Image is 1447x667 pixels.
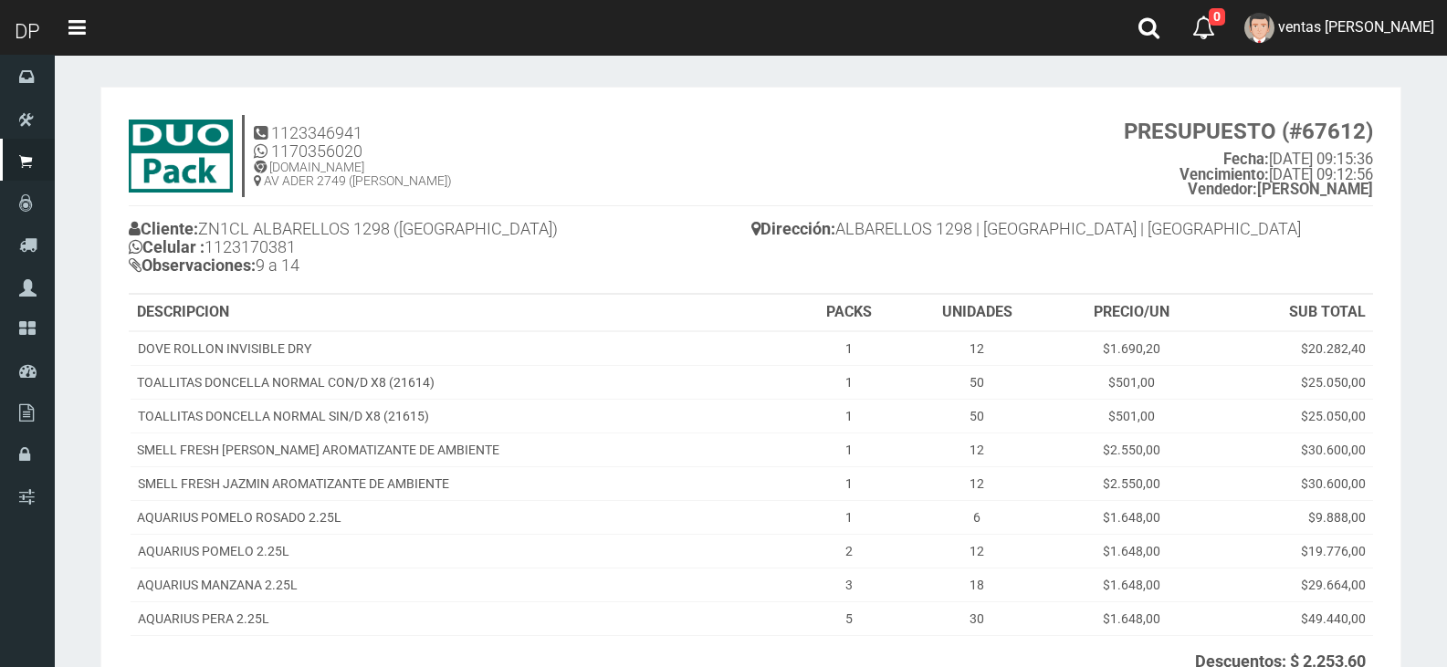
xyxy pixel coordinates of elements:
[902,500,1052,534] td: 6
[796,466,903,500] td: 1
[751,219,835,238] b: Dirección:
[1211,365,1373,399] td: $25.050,00
[1180,166,1269,183] strong: Vencimiento:
[902,331,1052,366] td: 12
[796,433,903,466] td: 1
[796,601,903,635] td: 5
[1211,295,1373,331] th: SUB TOTAL
[1211,433,1373,466] td: $30.600,00
[130,568,796,601] td: AQUARIUS MANZANA 2.25L
[1052,399,1211,433] td: $501,00
[1278,18,1434,36] span: ventas [PERSON_NAME]
[1188,181,1373,198] b: [PERSON_NAME]
[129,237,204,256] b: Celular :
[796,500,903,534] td: 1
[796,534,903,568] td: 2
[130,399,796,433] td: TOALLITAS DONCELLA NORMAL SIN/D X8 (21615)
[130,500,796,534] td: AQUARIUS POMELO ROSADO 2.25L
[751,215,1374,247] h4: ALBARELLOS 1298 | [GEOGRAPHIC_DATA] | [GEOGRAPHIC_DATA]
[254,161,452,189] h5: [DOMAIN_NAME] AV ADER 2749 ([PERSON_NAME])
[902,534,1052,568] td: 12
[796,399,903,433] td: 1
[130,365,796,399] td: TOALLITAS DONCELLA NORMAL CON/D X8 (21614)
[902,399,1052,433] td: 50
[1052,534,1211,568] td: $1.648,00
[129,219,198,238] b: Cliente:
[1052,295,1211,331] th: PRECIO/UN
[1211,601,1373,635] td: $49.440,00
[902,568,1052,601] td: 18
[129,215,751,283] h4: ZN1CL ALBARELLOS 1298 ([GEOGRAPHIC_DATA]) 1123170381 9 a 14
[130,534,796,568] td: AQUARIUS POMELO 2.25L
[796,295,903,331] th: PACKS
[1188,181,1257,198] strong: Vendedor:
[902,295,1052,331] th: UNIDADES
[254,124,452,161] h4: 1123346941 1170356020
[1052,601,1211,635] td: $1.648,00
[1211,500,1373,534] td: $9.888,00
[1244,13,1274,43] img: User Image
[1211,568,1373,601] td: $29.664,00
[1124,119,1373,144] strong: PRESUPUESTO (#67612)
[1211,331,1373,366] td: $20.282,40
[130,295,796,331] th: DESCRIPCION
[1211,399,1373,433] td: $25.050,00
[1052,568,1211,601] td: $1.648,00
[1124,120,1373,198] small: [DATE] 09:15:36 [DATE] 09:12:56
[902,601,1052,635] td: 30
[902,466,1052,500] td: 12
[130,331,796,366] td: DOVE ROLLON INVISIBLE DRY
[1209,8,1225,26] span: 0
[796,568,903,601] td: 3
[1052,500,1211,534] td: $1.648,00
[130,466,796,500] td: SMELL FRESH JAZMIN AROMATIZANTE DE AMBIENTE
[130,601,796,635] td: AQUARIUS PERA 2.25L
[796,331,903,366] td: 1
[902,433,1052,466] td: 12
[796,365,903,399] td: 1
[1211,466,1373,500] td: $30.600,00
[129,120,233,193] img: 9k=
[1211,534,1373,568] td: $19.776,00
[1052,466,1211,500] td: $2.550,00
[129,255,256,275] b: Observaciones:
[902,365,1052,399] td: 50
[130,433,796,466] td: SMELL FRESH [PERSON_NAME] AROMATIZANTE DE AMBIENTE
[1052,365,1211,399] td: $501,00
[1223,151,1269,168] strong: Fecha:
[1052,331,1211,366] td: $1.690,20
[1052,433,1211,466] td: $2.550,00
